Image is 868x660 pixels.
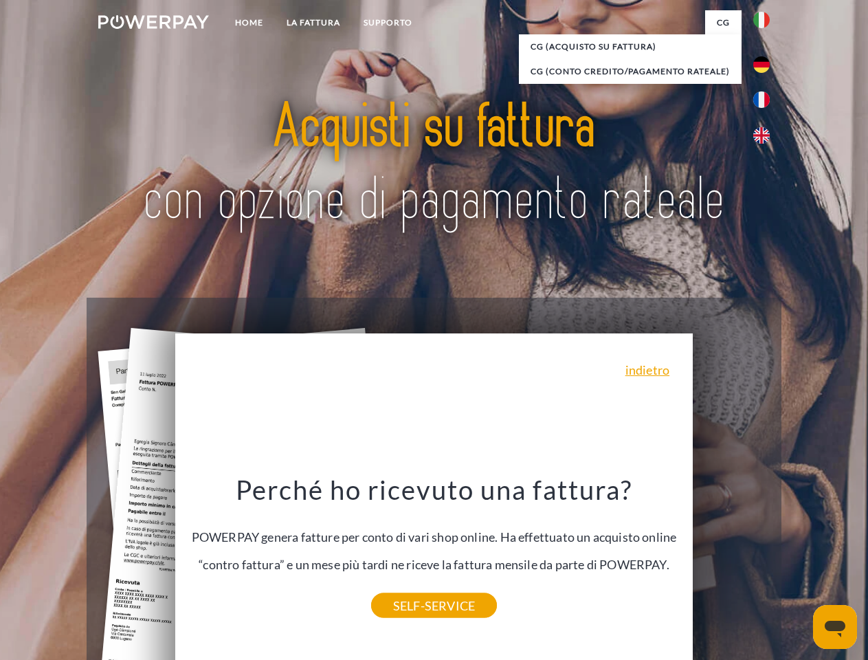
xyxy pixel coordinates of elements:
a: CG [705,10,742,35]
img: en [753,127,770,144]
img: de [753,56,770,73]
a: CG (Acquisto su fattura) [519,34,742,59]
div: POWERPAY genera fatture per conto di vari shop online. Ha effettuato un acquisto online “contro f... [183,473,685,606]
iframe: Pulsante per aprire la finestra di messaggistica [813,605,857,649]
img: logo-powerpay-white.svg [98,15,209,29]
a: SELF-SERVICE [371,593,497,618]
a: indietro [625,364,669,376]
img: fr [753,91,770,108]
img: title-powerpay_it.svg [131,66,737,263]
a: Supporto [352,10,424,35]
img: it [753,12,770,28]
a: LA FATTURA [275,10,352,35]
a: Home [223,10,275,35]
h3: Perché ho ricevuto una fattura? [183,473,685,506]
a: CG (Conto Credito/Pagamento rateale) [519,59,742,84]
